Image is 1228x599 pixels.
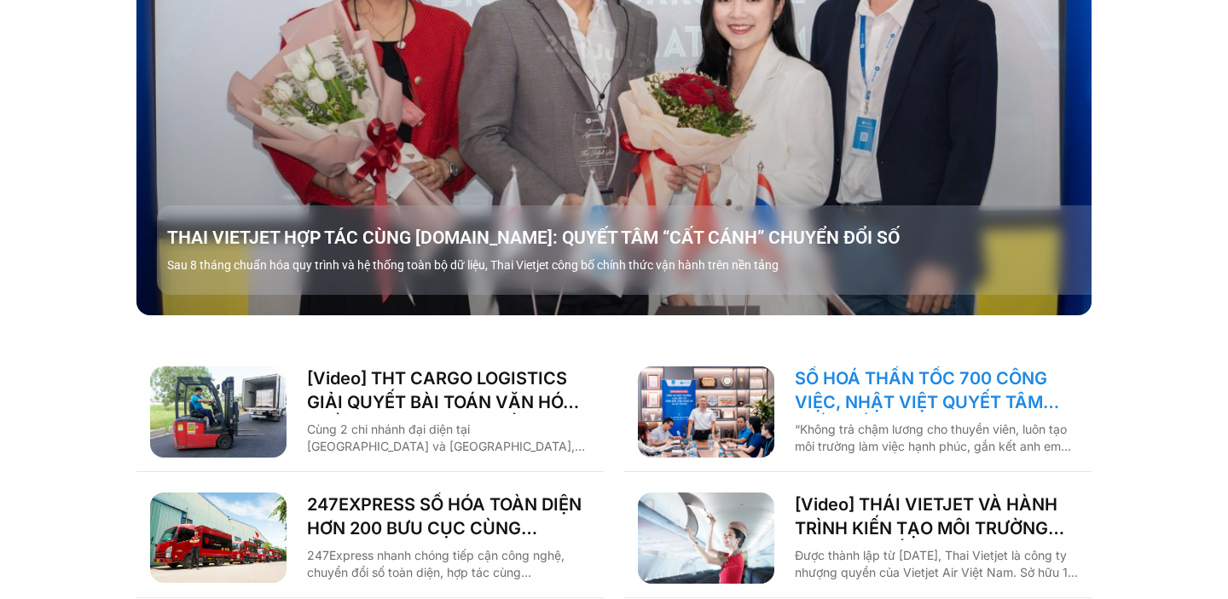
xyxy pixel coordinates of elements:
p: Cùng 2 chi nhánh đại diện tại [GEOGRAPHIC_DATA] và [GEOGRAPHIC_DATA], THT Cargo Logistics là một ... [307,421,590,455]
img: Thai VietJet chuyển đổi số cùng Basevn [638,492,774,584]
p: “Không trả chậm lương cho thuyền viên, luôn tạo môi trường làm việc hạnh phúc, gắn kết anh em tàu... [795,421,1078,455]
a: 247EXPRESS SỐ HÓA TOÀN DIỆN HƠN 200 BƯU CỤC CÙNG [DOMAIN_NAME] [307,492,590,540]
a: THAI VIETJET HỢP TÁC CÙNG [DOMAIN_NAME]: QUYẾT TÂM “CẤT CÁNH” CHUYỂN ĐỔI SỐ [167,226,1102,250]
p: 247Express nhanh chóng tiếp cận công nghệ, chuyển đổi số toàn diện, hợp tác cùng [DOMAIN_NAME] để... [307,547,590,581]
p: Sau 8 tháng chuẩn hóa quy trình và hệ thống toàn bộ dữ liệu, Thai Vietjet công bố chính thức vận ... [167,256,1102,274]
a: [Video] THÁI VIETJET VÀ HÀNH TRÌNH KIẾN TẠO MÔI TRƯỜNG LÀM VIỆC SỐ CÙNG [DOMAIN_NAME] [795,492,1078,540]
p: Được thành lập từ [DATE], Thai Vietjet là công ty nhượng quyền của Vietjet Air Việt Nam. Sở hữu 1... [795,547,1078,581]
a: SỐ HOÁ THẦN TỐC 700 CÔNG VIỆC, NHẬT VIỆT QUYẾT TÂM “GẮN KẾT TÀU – BỜ” [795,366,1078,414]
a: [Video] THT CARGO LOGISTICS GIẢI QUYẾT BÀI TOÁN VĂN HÓA NHẰM TĂNG TRƯỞNG BỀN VỮNG CÙNG BASE [307,366,590,414]
img: 247 express chuyển đổi số cùng base [150,492,287,584]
